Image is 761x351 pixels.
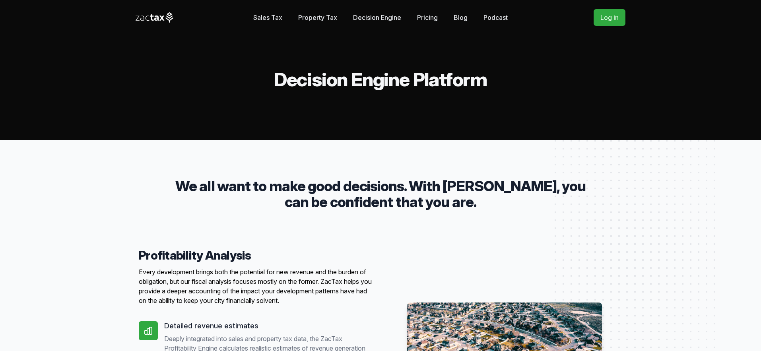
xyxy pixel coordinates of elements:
[253,10,282,25] a: Sales Tax
[164,321,374,331] h5: Detailed revenue estimates
[353,10,401,25] a: Decision Engine
[164,178,597,210] p: We all want to make good decisions. With [PERSON_NAME], you can be confident that you are.
[298,10,337,25] a: Property Tax
[136,70,625,89] h2: Decision Engine Platform
[139,248,374,262] h4: Profitability Analysis
[417,10,438,25] a: Pricing
[139,267,374,305] p: Every development brings both the potential for new revenue and the burden of obligation, but our...
[483,10,508,25] a: Podcast
[594,9,625,26] a: Log in
[454,10,468,25] a: Blog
